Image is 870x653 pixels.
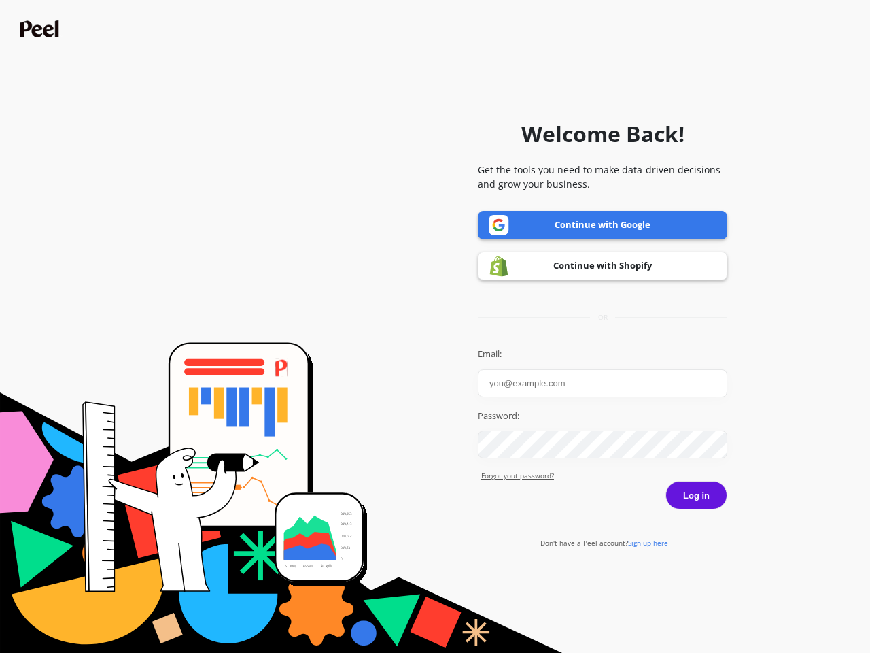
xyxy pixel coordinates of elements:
img: Peel [20,20,63,37]
div: or [478,312,727,322]
a: Continue with Google [478,211,727,239]
h1: Welcome Back! [521,118,684,150]
label: Password: [478,409,727,423]
a: Don't have a Peel account?Sign up here [540,538,668,548]
p: Get the tools you need to make data-driven decisions and grow your business. [478,163,727,191]
a: Continue with Shopify [478,252,727,280]
span: Sign up here [628,538,668,548]
img: Google logo [489,215,509,235]
label: Email: [478,348,727,361]
button: Log in [665,481,727,509]
a: Forgot yout password? [481,471,727,481]
input: you@example.com [478,369,727,397]
img: Shopify logo [489,256,509,277]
